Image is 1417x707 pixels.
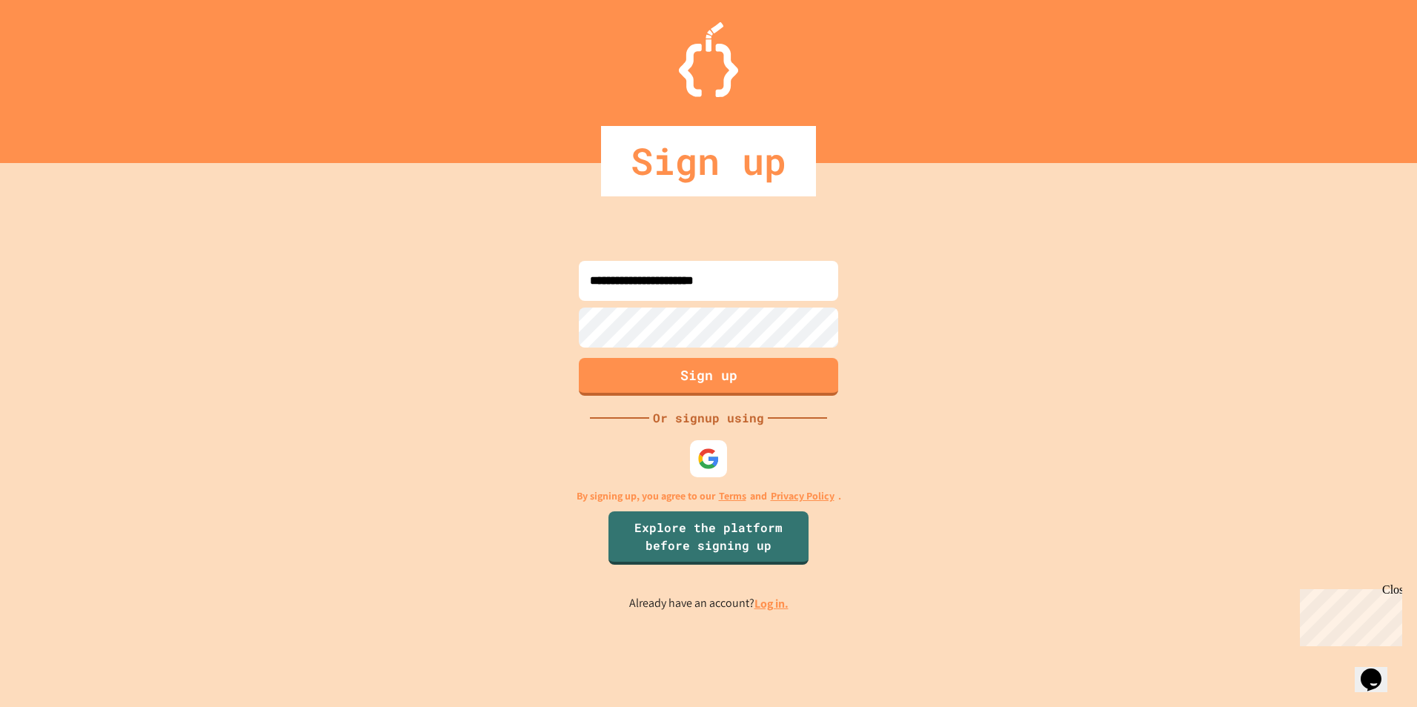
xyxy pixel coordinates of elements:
img: google-icon.svg [697,448,720,470]
a: Privacy Policy [771,488,834,504]
iframe: chat widget [1355,648,1402,692]
img: Logo.svg [679,22,738,97]
a: Terms [719,488,746,504]
div: Or signup using [649,409,768,427]
button: Sign up [579,358,838,396]
div: Sign up [601,126,816,196]
p: By signing up, you agree to our and . [577,488,841,504]
a: Log in. [754,596,789,611]
div: Chat with us now!Close [6,6,102,94]
a: Explore the platform before signing up [608,511,809,565]
p: Already have an account? [629,594,789,613]
iframe: chat widget [1294,583,1402,646]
